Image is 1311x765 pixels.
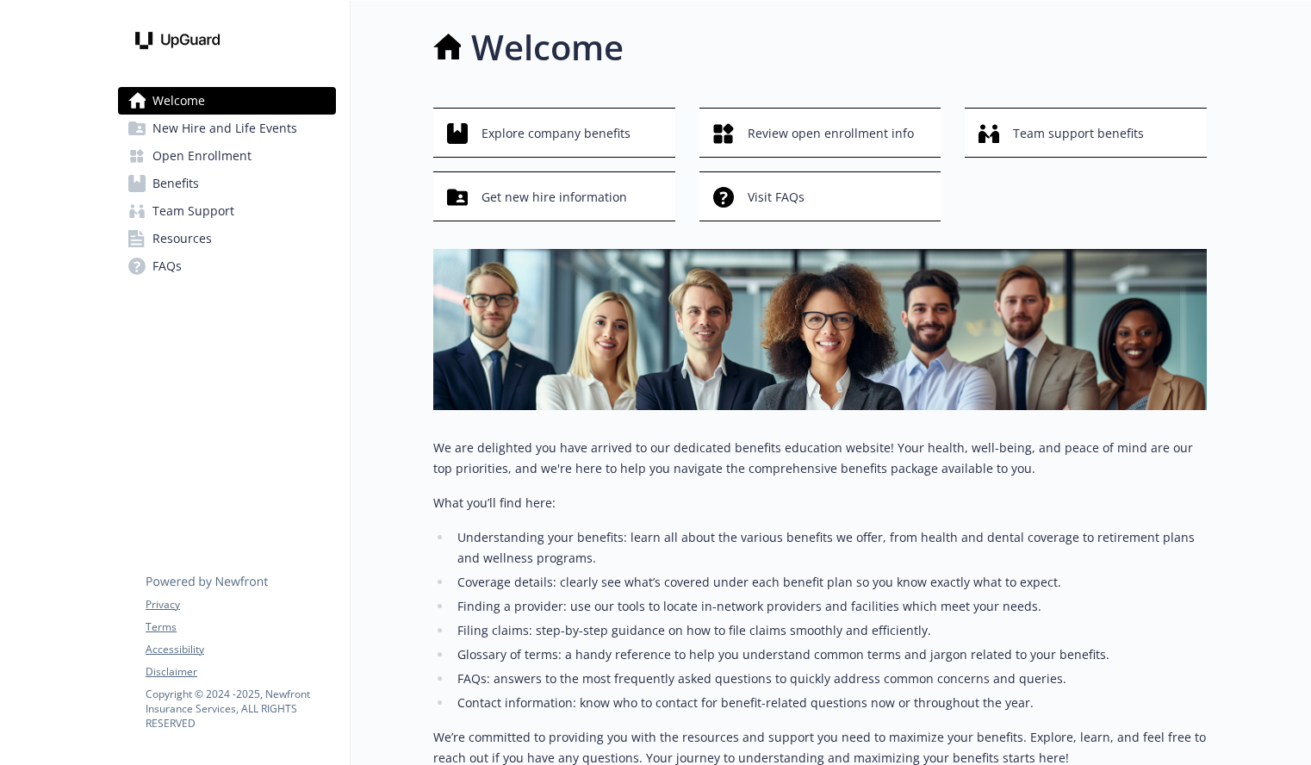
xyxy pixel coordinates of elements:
h1: Welcome [471,22,624,73]
span: Welcome [152,87,205,115]
a: Privacy [146,597,335,613]
span: Open Enrollment [152,142,252,170]
a: FAQs [118,252,336,280]
span: Explore company benefits [482,117,631,150]
a: New Hire and Life Events [118,115,336,142]
a: Disclaimer [146,664,335,680]
a: Team Support [118,197,336,225]
a: Benefits [118,170,336,197]
span: Team support benefits [1013,117,1144,150]
span: FAQs [152,252,182,280]
button: Team support benefits [965,108,1207,158]
span: Benefits [152,170,199,197]
li: Finding a provider: use our tools to locate in-network providers and facilities which meet your n... [452,596,1207,617]
li: Contact information: know who to contact for benefit-related questions now or throughout the year. [452,693,1207,713]
li: Understanding your benefits: learn all about the various benefits we offer, from health and denta... [452,527,1207,569]
li: Coverage details: clearly see what’s covered under each benefit plan so you know exactly what to ... [452,572,1207,593]
span: Review open enrollment info [748,117,914,150]
p: Copyright © 2024 - 2025 , Newfront Insurance Services, ALL RIGHTS RESERVED [146,687,335,731]
a: Terms [146,619,335,635]
a: Open Enrollment [118,142,336,170]
p: We are delighted you have arrived to our dedicated benefits education website! Your health, well-... [433,438,1207,479]
li: Glossary of terms: a handy reference to help you understand common terms and jargon related to yo... [452,644,1207,665]
a: Welcome [118,87,336,115]
button: Explore company benefits [433,108,675,158]
button: Get new hire information [433,171,675,221]
span: Get new hire information [482,181,627,214]
a: Resources [118,225,336,252]
span: New Hire and Life Events [152,115,297,142]
p: What you’ll find here: [433,493,1207,513]
button: Review open enrollment info [699,108,941,158]
span: Team Support [152,197,234,225]
img: overview page banner [433,249,1207,410]
li: FAQs: answers to the most frequently asked questions to quickly address common concerns and queries. [452,669,1207,689]
a: Accessibility [146,642,335,657]
button: Visit FAQs [699,171,941,221]
span: Visit FAQs [748,181,805,214]
span: Resources [152,225,212,252]
li: Filing claims: step-by-step guidance on how to file claims smoothly and efficiently. [452,620,1207,641]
